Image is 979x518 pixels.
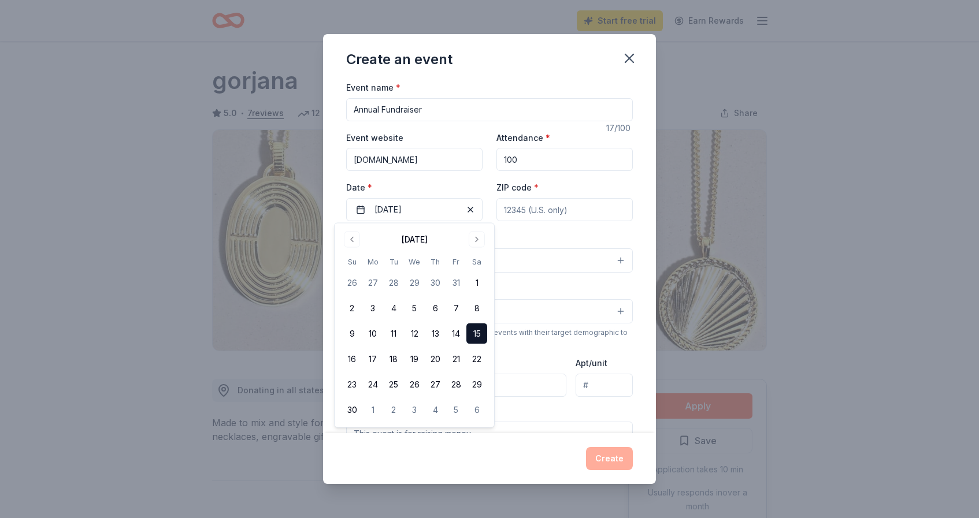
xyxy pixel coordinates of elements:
button: 19 [404,349,425,370]
th: Thursday [425,256,446,268]
th: Monday [362,256,383,268]
label: Event website [346,132,403,144]
button: 8 [466,298,487,319]
button: 15 [466,323,487,344]
button: 23 [342,374,362,395]
label: Event name [346,82,400,94]
label: Apt/unit [576,357,607,369]
button: 21 [446,349,466,370]
input: 20 [496,148,633,171]
input: Spring Fundraiser [346,98,633,121]
button: 5 [446,400,466,420]
button: 28 [446,374,466,395]
button: 12 [404,323,425,344]
button: 25 [383,374,404,395]
button: 11 [383,323,404,344]
button: [DATE] [346,198,483,221]
button: 6 [466,400,487,420]
button: 10 [362,323,383,344]
button: 30 [342,400,362,420]
div: 17 /100 [606,121,633,135]
button: 5 [404,298,425,319]
button: 7 [446,298,466,319]
th: Saturday [466,256,487,268]
button: 6 [425,298,446,319]
button: 17 [362,349,383,370]
button: 27 [362,273,383,293]
button: 2 [383,400,404,420]
input: https://www... [346,148,483,171]
button: 29 [404,273,425,293]
button: 26 [342,273,362,293]
th: Friday [446,256,466,268]
button: 1 [466,273,487,293]
button: 14 [446,323,466,344]
button: 13 [425,323,446,344]
div: Create an event [346,50,453,69]
button: 24 [362,374,383,395]
th: Sunday [342,256,362,268]
button: 31 [446,273,466,293]
button: 4 [425,400,446,420]
button: 18 [383,349,404,370]
button: 20 [425,349,446,370]
button: 3 [404,400,425,420]
button: 26 [404,374,425,395]
button: 16 [342,349,362,370]
input: # [576,374,633,397]
button: 28 [383,273,404,293]
button: 2 [342,298,362,319]
button: 30 [425,273,446,293]
button: 9 [342,323,362,344]
div: [DATE] [402,233,428,247]
label: Date [346,182,483,193]
button: Go to previous month [344,232,360,248]
button: 29 [466,374,487,395]
button: 3 [362,298,383,319]
label: Attendance [496,132,550,144]
button: 27 [425,374,446,395]
button: 22 [466,349,487,370]
th: Wednesday [404,256,425,268]
input: 12345 (U.S. only) [496,198,633,221]
button: 4 [383,298,404,319]
button: Go to next month [469,232,485,248]
button: 1 [362,400,383,420]
th: Tuesday [383,256,404,268]
label: ZIP code [496,182,539,193]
